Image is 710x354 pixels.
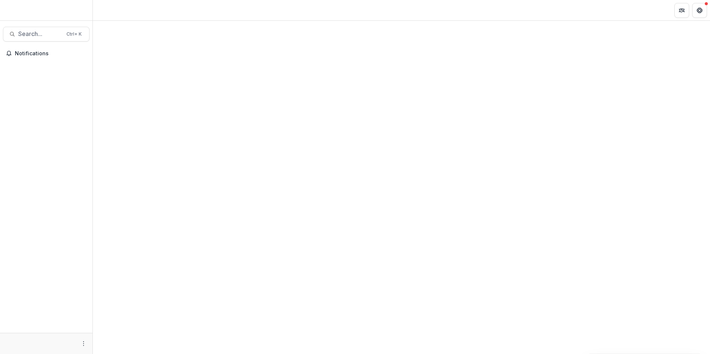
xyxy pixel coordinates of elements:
button: Notifications [3,47,89,59]
button: Search... [3,27,89,42]
button: More [79,339,88,348]
div: Ctrl + K [65,30,83,38]
nav: breadcrumb [96,5,127,16]
span: Search... [18,30,62,37]
button: Partners [674,3,689,18]
button: Get Help [692,3,707,18]
span: Notifications [15,50,87,57]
